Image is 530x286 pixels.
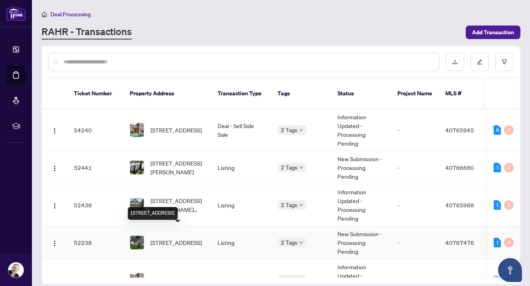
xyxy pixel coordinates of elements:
[299,241,303,245] span: down
[52,165,58,172] img: Logo
[48,124,61,136] button: Logo
[48,161,61,174] button: Logo
[439,78,487,109] th: MLS #
[504,238,514,247] div: 0
[67,109,123,151] td: 54240
[130,161,144,174] img: thumbnail-img
[391,78,439,109] th: Project Name
[494,200,501,210] div: 1
[445,276,474,284] span: 40765945
[8,262,24,278] img: Profile Icon
[299,128,303,132] span: down
[391,226,439,259] td: -
[48,236,61,249] button: Logo
[391,151,439,184] td: -
[211,226,271,259] td: Listing
[67,184,123,226] td: 52436
[151,159,205,176] span: [STREET_ADDRESS][PERSON_NAME]
[151,126,202,134] span: [STREET_ADDRESS]
[52,240,58,247] img: Logo
[281,238,298,247] span: 2 Tags
[271,78,331,109] th: Tags
[331,78,391,109] th: Status
[504,163,514,172] div: 0
[67,78,123,109] th: Ticket Number
[67,226,123,259] td: 52238
[470,53,489,71] button: edit
[130,198,144,212] img: thumbnail-img
[504,125,514,135] div: 0
[494,163,501,172] div: 1
[281,163,298,172] span: 2 Tags
[495,53,514,71] button: filter
[151,196,205,214] span: [STREET_ADDRESS][PERSON_NAME][PERSON_NAME]
[128,207,178,220] div: [STREET_ADDRESS]
[130,123,144,137] img: thumbnail-img
[299,166,303,170] span: down
[299,203,303,207] span: down
[52,128,58,134] img: Logo
[445,164,474,171] span: 40766680
[151,276,202,284] span: [STREET_ADDRESS]
[211,109,271,151] td: Deal - Sell Side Sale
[494,275,501,285] div: 0
[211,78,271,109] th: Transaction Type
[494,125,501,135] div: 8
[477,59,482,65] span: edit
[130,236,144,249] img: thumbnail-img
[331,226,391,259] td: New Submission - Processing Pending
[48,199,61,211] button: Logo
[50,11,91,18] span: Deal Processing
[446,53,464,71] button: download
[67,151,123,184] td: 52441
[211,184,271,226] td: Listing
[445,201,474,209] span: 40765988
[445,239,474,246] span: 40767476
[452,59,458,65] span: download
[42,12,47,17] span: home
[445,126,474,134] span: 40765945
[123,78,211,109] th: Property Address
[331,184,391,226] td: Information Updated - Processing Pending
[391,109,439,151] td: -
[502,59,507,65] span: filter
[151,238,202,247] span: [STREET_ADDRESS]
[494,238,501,247] div: 1
[52,203,58,209] img: Logo
[391,184,439,226] td: -
[6,6,26,21] img: logo
[498,258,522,282] button: Open asap
[281,125,298,134] span: 2 Tags
[504,200,514,210] div: 0
[42,25,132,39] a: RAHR - Transactions
[331,109,391,151] td: Information Updated - Processing Pending
[281,275,298,284] span: 2 Tags
[281,200,298,209] span: 2 Tags
[472,26,514,39] span: Add Transaction
[466,26,520,39] button: Add Transaction
[211,151,271,184] td: Listing
[331,151,391,184] td: New Submission - Processing Pending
